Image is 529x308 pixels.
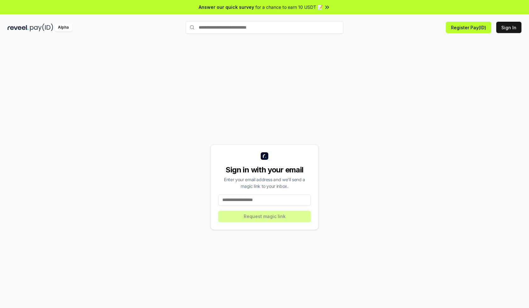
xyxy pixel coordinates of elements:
span: for a chance to earn 10 USDT 📝 [255,4,323,10]
img: reveel_dark [8,24,29,31]
div: Alpha [54,24,72,31]
button: Register Pay(ID) [446,22,491,33]
img: pay_id [30,24,53,31]
button: Sign In [496,22,521,33]
div: Enter your email address and we’ll send a magic link to your inbox. [218,176,311,189]
div: Sign in with your email [218,165,311,175]
img: logo_small [261,152,268,160]
span: Answer our quick survey [199,4,254,10]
